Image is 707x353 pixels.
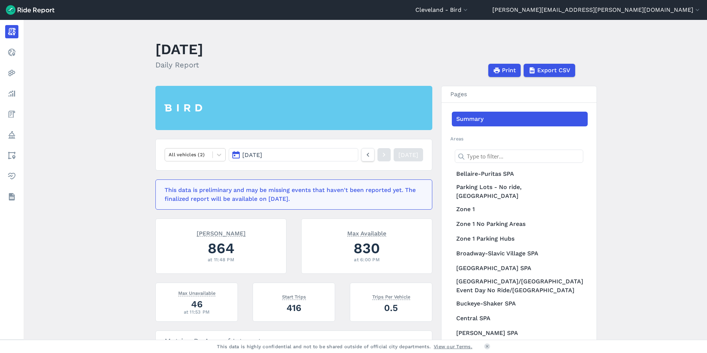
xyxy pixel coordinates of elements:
div: 830 [310,238,423,258]
span: Start Trips [282,293,306,300]
span: Export CSV [537,66,570,75]
div: This data is preliminary and may be missing events that haven't been reported yet. The finalized ... [165,186,419,203]
img: Bird [164,104,202,112]
a: Parking Lots - No ride, [GEOGRAPHIC_DATA] [452,181,588,202]
div: at 6:00 PM [310,256,423,263]
span: Print [502,66,516,75]
div: 46 [165,298,229,311]
img: Ride Report [6,5,54,15]
a: Zone 1 No Parking Areas [452,217,588,231]
a: Datasets [5,190,18,203]
a: Report [5,25,18,38]
a: Areas [5,149,18,162]
span: [PERSON_NAME] [197,229,246,237]
a: [GEOGRAPHIC_DATA] SPA [452,261,588,276]
a: Fees [5,108,18,121]
div: 864 [165,238,277,258]
div: at 11:48 PM [165,256,277,263]
div: 416 [262,301,326,314]
a: Policy [5,128,18,141]
button: Print [488,64,521,77]
a: [GEOGRAPHIC_DATA]/[GEOGRAPHIC_DATA] Event Day No Ride/[GEOGRAPHIC_DATA] [452,276,588,296]
span: [DATE] [242,151,262,158]
a: [DATE] [394,148,423,161]
div: at 11:53 PM [165,308,229,315]
a: Summary [452,112,588,126]
div: 0.5 [359,301,423,314]
a: Broadway-Slavic Village SPA [452,246,588,261]
a: Zone 1 [452,202,588,217]
a: Zone 1 Parking Hubs [452,231,588,246]
a: Bellaire-Puritas SPA [452,167,588,181]
button: [DATE] [229,148,358,161]
h2: Daily Report [155,59,203,70]
a: Central SPA [452,311,588,326]
h3: Pages [442,86,597,103]
a: [PERSON_NAME] SPA [452,326,588,340]
h2: Areas [450,135,588,142]
h3: Metrics By Area of Interest [156,331,432,352]
span: Trips Per Vehicle [372,293,410,300]
a: Buckeye-Shaker SPA [452,296,588,311]
span: Max Available [347,229,386,237]
h1: [DATE] [155,39,203,59]
button: Cleveland - Bird [415,6,469,14]
a: View our Terms. [434,343,472,350]
input: Type to filter... [455,150,583,163]
button: Export CSV [524,64,575,77]
a: Realtime [5,46,18,59]
a: Health [5,169,18,183]
a: Analyze [5,87,18,100]
a: Heatmaps [5,66,18,80]
span: Max Unavailable [178,289,215,296]
button: [PERSON_NAME][EMAIL_ADDRESS][PERSON_NAME][DOMAIN_NAME] [492,6,701,14]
